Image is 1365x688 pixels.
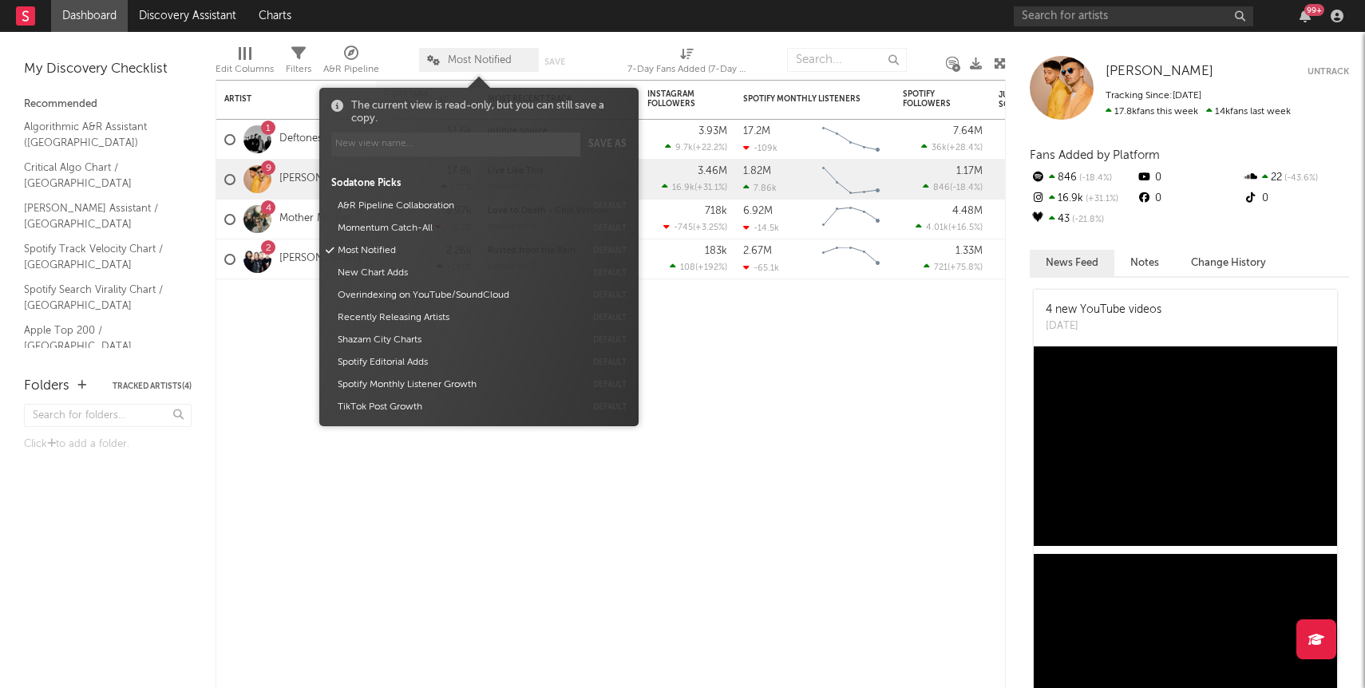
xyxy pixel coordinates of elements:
[24,240,176,273] a: Spotify Track Velocity Chart / [GEOGRAPHIC_DATA]
[815,160,887,200] svg: Chart title
[926,223,948,232] span: 4.01k
[951,223,980,232] span: +16.5 %
[323,40,379,86] div: A&R Pipeline
[953,126,983,136] div: 7.64M
[680,263,695,272] span: 108
[999,170,1062,189] div: 38.5
[24,281,176,314] a: Spotify Search Virality Chart / [GEOGRAPHIC_DATA]
[1175,250,1282,276] button: Change History
[332,351,585,374] button: Spotify Editorial Adds
[332,396,585,418] button: TikTok Post Growth
[332,306,585,329] button: Recently Releasing Artists
[593,358,627,366] button: default
[956,166,983,176] div: 1.17M
[332,284,585,306] button: Overindexing on YouTube/SoundCloud
[743,143,777,153] div: -109k
[933,184,950,192] span: 846
[662,182,727,192] div: ( )
[24,435,192,454] div: Click to add a folder.
[815,200,887,239] svg: Chart title
[743,166,771,176] div: 1.82M
[743,246,772,256] div: 2.67M
[286,60,311,79] div: Filters
[1030,149,1160,161] span: Fans Added by Platform
[672,184,694,192] span: 16.9k
[332,374,585,396] button: Spotify Monthly Listener Growth
[921,142,983,152] div: ( )
[955,246,983,256] div: 1.33M
[932,144,947,152] span: 36k
[743,183,777,193] div: 7.86k
[332,239,585,262] button: Most Notified
[952,184,980,192] span: -18.4 %
[1030,188,1136,209] div: 16.9k
[593,269,627,277] button: default
[949,144,980,152] span: +28.4 %
[593,381,627,389] button: default
[279,252,362,266] a: [PERSON_NAME]
[24,60,192,79] div: My Discovery Checklist
[1030,168,1136,188] div: 846
[1114,250,1175,276] button: Notes
[593,247,627,255] button: default
[1030,250,1114,276] button: News Feed
[705,246,727,256] div: 183k
[695,144,725,152] span: +22.2 %
[593,291,627,299] button: default
[24,95,192,114] div: Recommended
[216,60,274,79] div: Edit Columns
[279,212,351,226] a: Mother Mother
[1136,168,1242,188] div: 0
[323,60,379,79] div: A&R Pipeline
[903,89,959,109] div: Spotify Followers
[743,263,779,273] div: -65.1k
[1308,64,1349,80] button: Untrack
[999,90,1039,109] div: Jump Score
[627,40,747,86] div: 7-Day Fans Added (7-Day Fans Added)
[916,222,983,232] div: ( )
[924,262,983,272] div: ( )
[224,94,344,104] div: Artist
[1106,107,1291,117] span: 14k fans last week
[593,403,627,411] button: default
[674,223,693,232] span: -745
[113,382,192,390] button: Tracked Artists(4)
[593,336,627,344] button: default
[698,166,727,176] div: 3.46M
[663,222,727,232] div: ( )
[24,377,69,396] div: Folders
[952,206,983,216] div: 4.48M
[815,120,887,160] svg: Chart title
[351,100,627,125] div: The current view is read-only, but you can still save a copy.
[593,202,627,210] button: default
[695,223,725,232] span: +3.25 %
[331,132,580,156] input: New view name...
[286,40,311,86] div: Filters
[332,329,585,351] button: Shazam City Charts
[1282,174,1318,183] span: -43.6 %
[279,132,322,146] a: Deftones
[1070,215,1104,224] span: -21.8 %
[24,159,176,192] a: Critical Algo Chart / [GEOGRAPHIC_DATA]
[332,195,585,217] button: A&R Pipeline Collaboration
[999,250,1062,269] div: 31.4
[24,200,176,232] a: [PERSON_NAME] Assistant / [GEOGRAPHIC_DATA]
[923,182,983,192] div: ( )
[743,206,773,216] div: 6.92M
[1046,302,1161,318] div: 4 new YouTube videos
[279,172,362,186] a: [PERSON_NAME]
[593,314,627,322] button: default
[647,89,703,109] div: Instagram Followers
[627,60,747,79] div: 7-Day Fans Added (7-Day Fans Added)
[1304,4,1324,16] div: 99 +
[1300,10,1311,22] button: 99+
[698,126,727,136] div: 3.93M
[705,206,727,216] div: 718k
[332,217,585,239] button: Momentum Catch-All
[1077,174,1112,183] span: -18.4 %
[665,142,727,152] div: ( )
[743,223,779,233] div: -14.5k
[743,94,863,104] div: Spotify Monthly Listeners
[593,224,627,232] button: default
[448,55,512,65] span: Most Notified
